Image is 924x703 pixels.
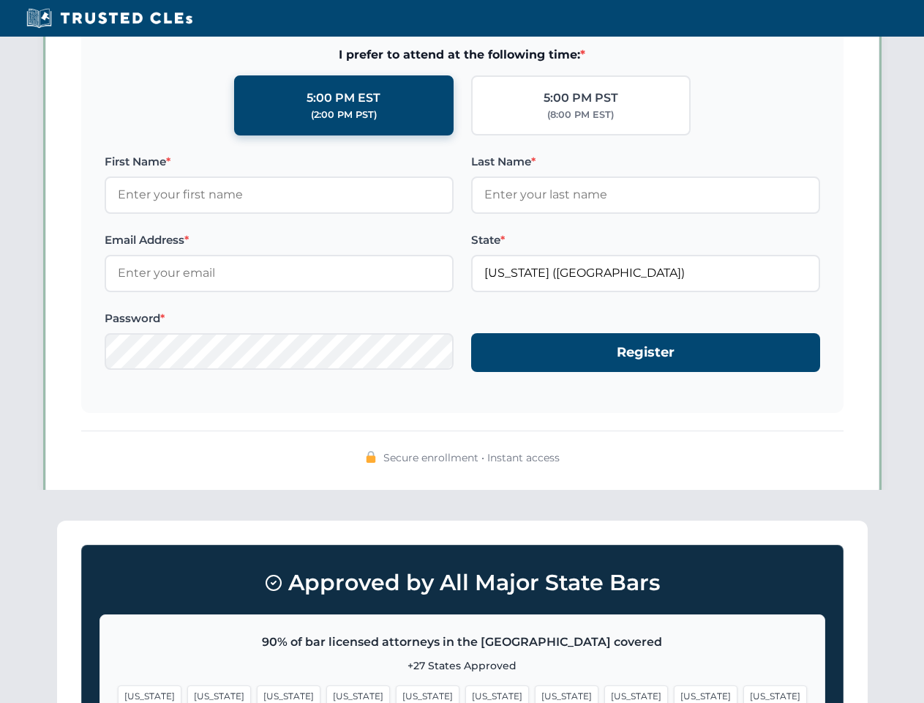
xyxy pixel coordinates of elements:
[383,450,560,466] span: Secure enrollment • Instant access
[307,89,380,108] div: 5:00 PM EST
[99,563,825,603] h3: Approved by All Major State Bars
[471,176,820,213] input: Enter your last name
[105,45,820,64] span: I prefer to attend at the following time:
[311,108,377,122] div: (2:00 PM PST)
[471,153,820,171] label: Last Name
[544,89,618,108] div: 5:00 PM PST
[547,108,614,122] div: (8:00 PM EST)
[105,153,454,171] label: First Name
[471,255,820,291] input: Florida (FL)
[105,310,454,327] label: Password
[105,231,454,249] label: Email Address
[471,231,820,249] label: State
[118,658,807,674] p: +27 States Approved
[118,633,807,652] p: 90% of bar licensed attorneys in the [GEOGRAPHIC_DATA] covered
[365,451,377,463] img: 🔒
[471,333,820,372] button: Register
[105,176,454,213] input: Enter your first name
[105,255,454,291] input: Enter your email
[22,7,197,29] img: Trusted CLEs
